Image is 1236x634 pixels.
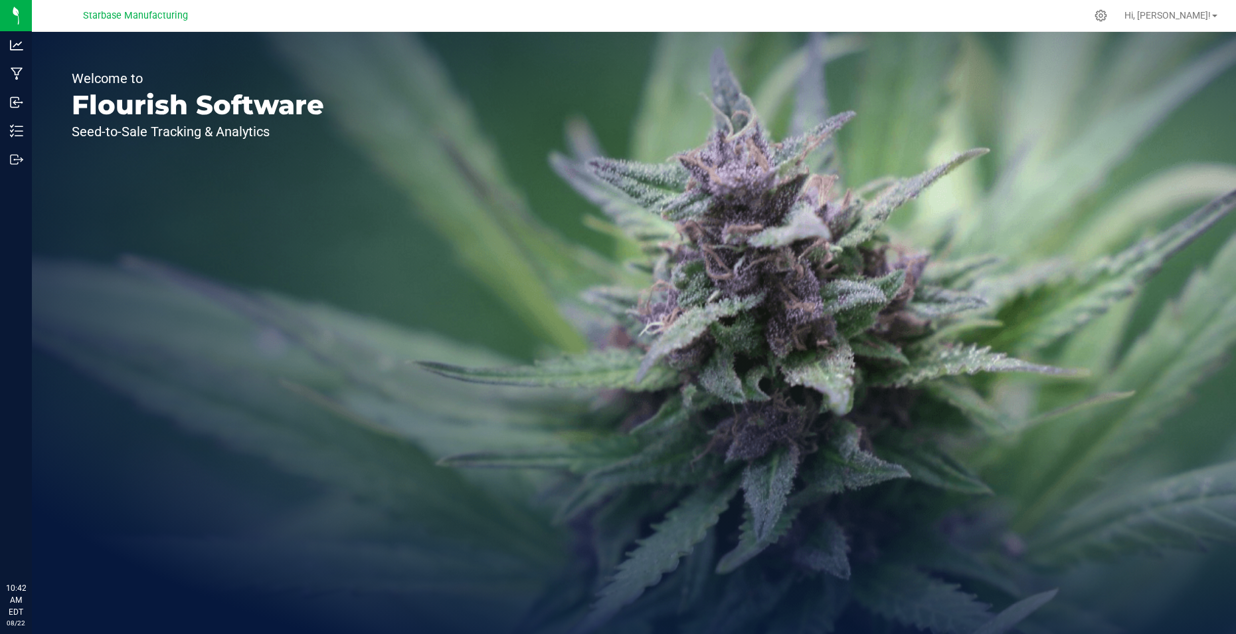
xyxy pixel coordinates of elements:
p: Welcome to [72,72,324,85]
inline-svg: Inventory [10,124,23,138]
inline-svg: Analytics [10,39,23,52]
inline-svg: Outbound [10,153,23,166]
p: 08/22 [6,618,26,628]
p: Seed-to-Sale Tracking & Analytics [72,125,324,138]
p: 10:42 AM EDT [6,582,26,618]
p: Flourish Software [72,92,324,118]
inline-svg: Manufacturing [10,67,23,80]
span: Starbase Manufacturing [83,10,188,21]
span: Hi, [PERSON_NAME]! [1124,10,1211,21]
inline-svg: Inbound [10,96,23,109]
div: Manage settings [1093,9,1109,22]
